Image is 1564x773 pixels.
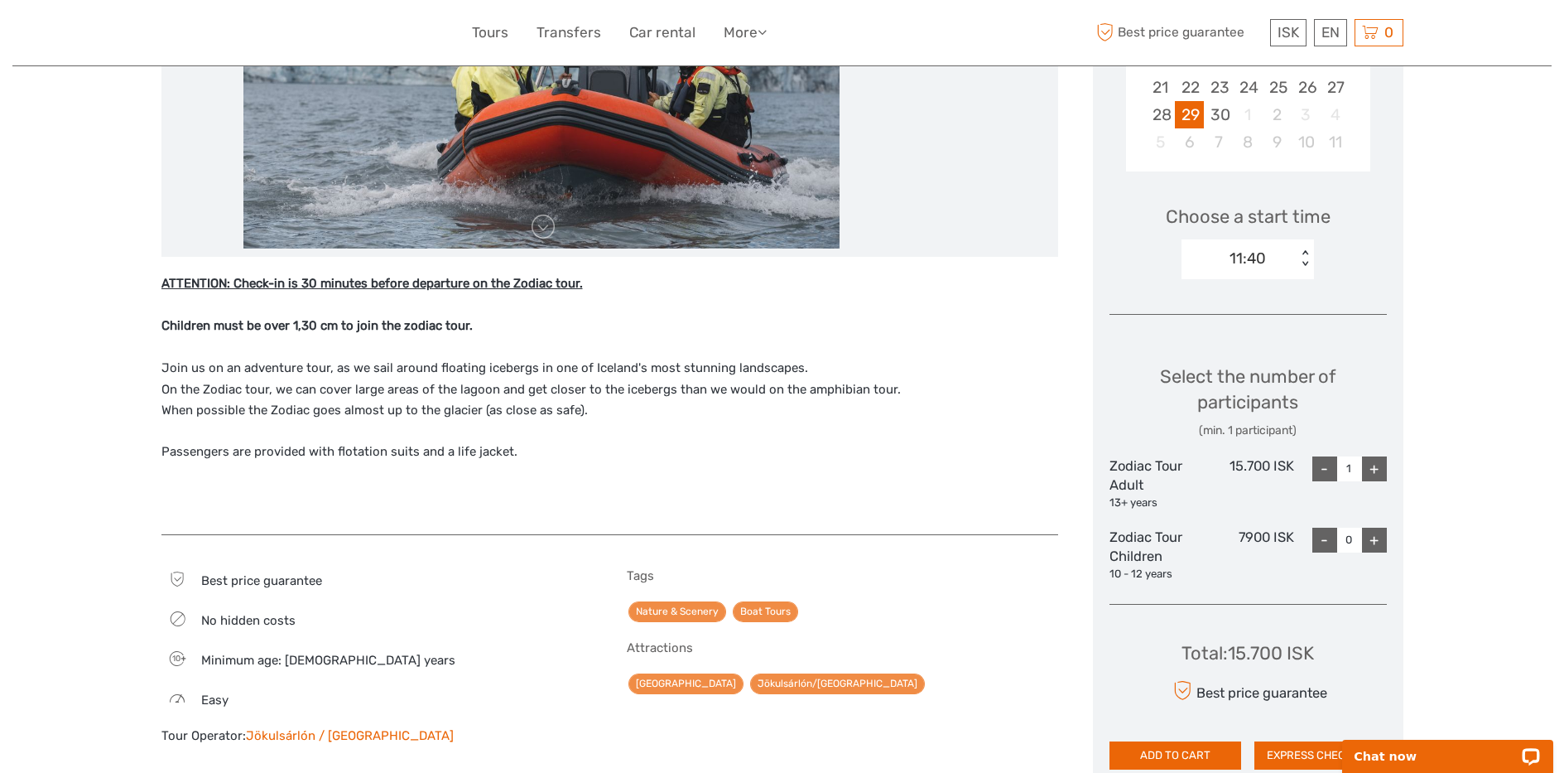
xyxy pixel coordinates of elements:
div: EN [1314,19,1347,46]
div: Choose Thursday, October 2nd, 2025 [1263,101,1292,128]
iframe: LiveChat chat widget [1331,721,1564,773]
div: Choose Tuesday, September 30th, 2025 [1204,101,1233,128]
span: Best price guarantee [201,573,322,588]
div: Not available Sunday, October 5th, 2025 [1146,128,1175,156]
div: Not available Saturday, October 4th, 2025 [1321,101,1350,128]
div: Choose Monday, September 29th, 2025 [1175,101,1204,128]
strong: ATTENTION: Check-in is 30 minutes before departure on the Zodiac tour. [161,276,583,291]
a: Jökulsárlón/[GEOGRAPHIC_DATA] [750,674,925,694]
div: Choose Tuesday, September 23rd, 2025 [1204,74,1233,101]
div: Not available Wednesday, October 1st, 2025 [1233,101,1262,128]
button: ADD TO CART [1109,742,1242,770]
p: Passengers are provided with flotation suits and a life jacket. [161,442,1058,463]
div: Best price guarantee [1168,676,1326,705]
div: 7900 ISK [1201,528,1294,582]
h5: Attractions [627,640,1058,655]
div: Zodiac Tour Adult [1109,457,1202,511]
span: Best price guarantee [1093,19,1266,46]
div: Zodiac Tour Children [1109,528,1202,582]
div: Choose Wednesday, October 8th, 2025 [1233,128,1262,156]
div: Choose Thursday, October 9th, 2025 [1263,128,1292,156]
div: + [1362,457,1387,481]
div: 11:40 [1230,248,1266,269]
p: Join us on an adventure tour, as we sail around floating icebergs in one of Iceland's most stunni... [161,273,1058,422]
span: 10 [164,653,188,664]
strong: Children must be over 1,30 cm to join the zodiac tour. [161,318,473,333]
div: Choose Wednesday, September 24th, 2025 [1233,74,1262,101]
a: Jökulsárlón / [GEOGRAPHIC_DATA] [246,728,454,743]
div: Choose Tuesday, October 7th, 2025 [1204,128,1233,156]
div: Choose Saturday, September 27th, 2025 [1321,74,1350,101]
div: Choose Sunday, September 28th, 2025 [1146,101,1175,128]
div: Choose Thursday, September 25th, 2025 [1263,74,1292,101]
a: Boat Tours [733,601,798,622]
div: Choose Monday, September 22nd, 2025 [1175,74,1204,101]
div: Select the number of participants [1109,364,1387,439]
div: 15.700 ISK [1201,457,1294,511]
div: (min. 1 participant) [1109,423,1387,439]
div: Total : 15.700 ISK [1181,640,1314,666]
span: Choose a start time [1166,204,1331,229]
div: - [1312,528,1337,553]
div: 13+ years [1109,495,1202,511]
a: Nature & Scenery [628,601,726,622]
a: Tours [472,21,508,45]
h5: Tags [627,568,1058,583]
div: Choose Friday, October 10th, 2025 [1292,128,1321,156]
div: Not available Friday, October 3rd, 2025 [1292,101,1321,128]
a: More [724,21,767,45]
a: Car rental [629,21,695,45]
span: ISK [1278,24,1299,41]
span: Easy [201,693,229,708]
div: 10 - 12 years [1109,567,1202,582]
a: [GEOGRAPHIC_DATA] [628,674,744,694]
div: Choose Sunday, September 21st, 2025 [1146,74,1175,101]
div: + [1362,528,1387,553]
div: Choose Friday, September 26th, 2025 [1292,74,1321,101]
a: Transfers [537,21,601,45]
span: No hidden costs [201,613,296,628]
div: < > [1298,250,1312,268]
div: - [1312,457,1337,481]
button: EXPRESS CHECKOUT [1254,742,1387,770]
div: Choose Saturday, October 11th, 2025 [1321,128,1350,156]
div: Choose Monday, October 6th, 2025 [1175,128,1204,156]
span: Minimum age: [DEMOGRAPHIC_DATA] years [201,653,455,668]
span: 0 [1382,24,1396,41]
div: Tour Operator: [161,727,593,745]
